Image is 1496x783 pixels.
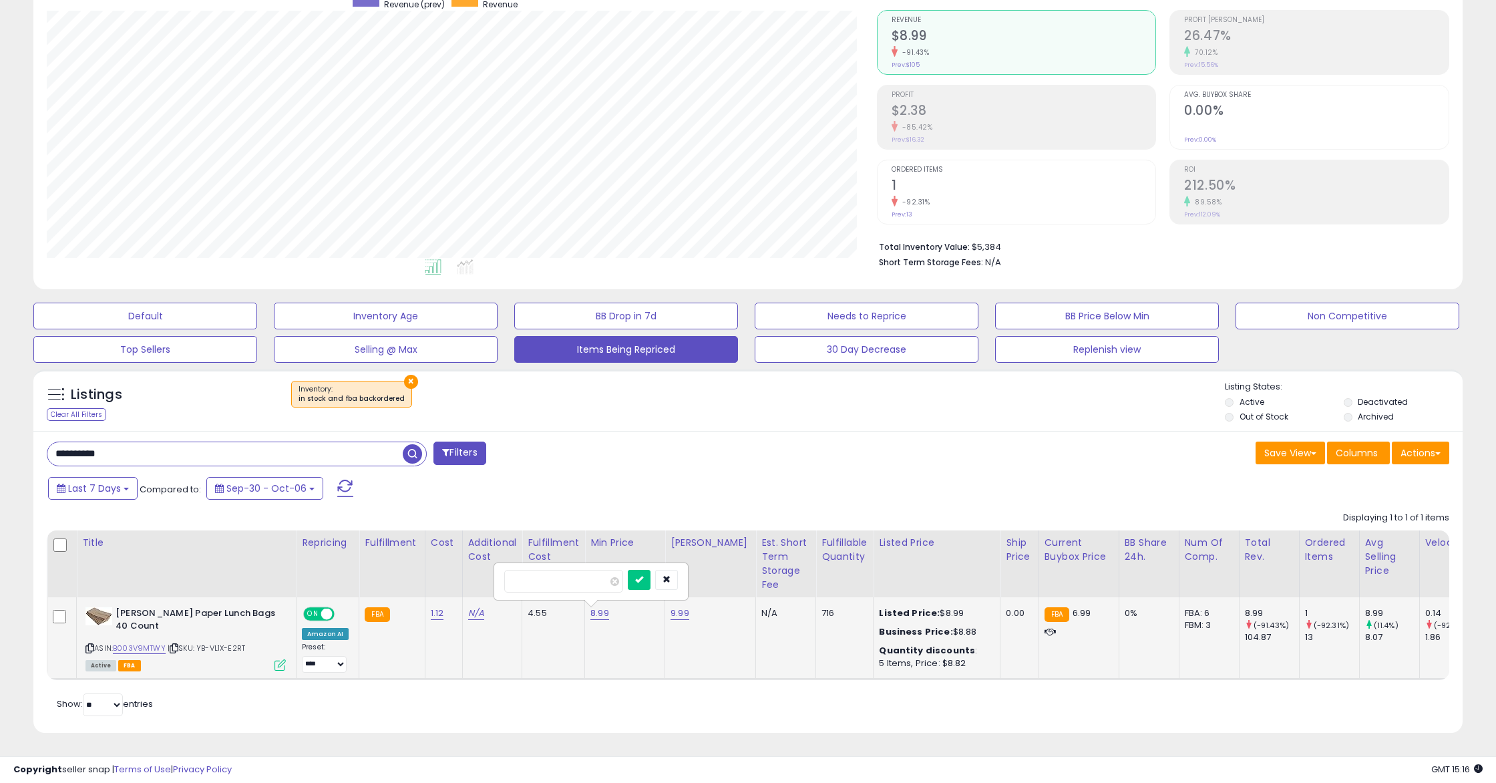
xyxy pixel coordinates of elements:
label: Deactivated [1358,396,1408,408]
h2: $8.99 [892,28,1156,46]
button: Columns [1327,442,1390,464]
button: Filters [433,442,486,465]
img: 419dNNpr-uS._SL40_.jpg [85,607,112,625]
h2: 1 [892,178,1156,196]
div: Velocity [1425,536,1474,550]
small: 70.12% [1190,47,1218,57]
small: Prev: $16.32 [892,136,924,144]
span: Revenue [892,17,1156,24]
small: FBA [1045,607,1069,622]
div: Est. Short Term Storage Fee [761,536,810,592]
div: Cost [431,536,457,550]
div: Ship Price [1006,536,1033,564]
div: 4.55 [528,607,574,619]
small: (11.4%) [1374,620,1398,631]
span: Ordered Items [892,166,1156,174]
small: Prev: $105 [892,61,920,69]
small: (-92.47%) [1434,620,1471,631]
div: Displaying 1 to 1 of 1 items [1343,512,1449,524]
label: Active [1240,396,1264,408]
span: Profit [892,92,1156,99]
button: Selling @ Max [274,336,498,363]
small: 89.58% [1190,197,1222,207]
div: Repricing [302,536,353,550]
div: Avg Selling Price [1365,536,1414,578]
small: Prev: 0.00% [1184,136,1216,144]
button: Default [33,303,257,329]
div: 8.99 [1245,607,1299,619]
button: Items Being Repriced [514,336,738,363]
button: × [404,375,418,389]
div: Listed Price [879,536,994,550]
small: -85.42% [898,122,933,132]
div: seller snap | | [13,764,232,776]
div: ASIN: [85,607,286,669]
div: 8.07 [1365,631,1419,643]
span: ROI [1184,166,1449,174]
span: Sep-30 - Oct-06 [226,482,307,495]
button: 30 Day Decrease [755,336,978,363]
h2: 212.50% [1184,178,1449,196]
div: 716 [821,607,863,619]
label: Archived [1358,411,1394,422]
span: Columns [1336,446,1378,460]
div: N/A [761,607,805,619]
button: Top Sellers [33,336,257,363]
span: FBA [118,660,141,671]
small: Prev: 13 [892,210,912,218]
span: Compared to: [140,483,201,496]
div: Ordered Items [1305,536,1354,564]
span: 6.99 [1073,607,1091,619]
button: Needs to Reprice [755,303,978,329]
button: BB Price Below Min [995,303,1219,329]
a: Privacy Policy [173,763,232,776]
a: 8.99 [590,607,609,620]
h2: 26.47% [1184,28,1449,46]
li: $5,384 [879,238,1440,254]
div: $8.88 [879,626,990,638]
div: Title [82,536,291,550]
small: FBA [365,607,389,622]
div: Preset: [302,643,349,673]
span: | SKU: YB-VL1X-E2RT [168,643,245,653]
small: Prev: 112.09% [1184,210,1220,218]
b: [PERSON_NAME] Paper Lunch Bags 40 Count [116,607,278,635]
button: Save View [1256,442,1325,464]
span: ON [305,609,321,620]
div: Clear All Filters [47,408,106,421]
div: Current Buybox Price [1045,536,1113,564]
div: Fulfillment Cost [528,536,579,564]
button: Actions [1392,442,1449,464]
strong: Copyright [13,763,62,776]
span: 2025-10-14 15:16 GMT [1431,763,1483,776]
a: Terms of Use [114,763,171,776]
span: All listings currently available for purchase on Amazon [85,660,116,671]
div: 13 [1305,631,1359,643]
div: 1 [1305,607,1359,619]
a: N/A [468,607,484,620]
small: (-92.31%) [1314,620,1349,631]
div: 8.99 [1365,607,1419,619]
button: BB Drop in 7d [514,303,738,329]
div: 1.86 [1425,631,1479,643]
div: BB Share 24h. [1125,536,1173,564]
h5: Listings [71,385,122,404]
span: Show: entries [57,697,153,710]
div: Min Price [590,536,659,550]
div: FBM: 3 [1185,619,1229,631]
div: 5 Items, Price: $8.82 [879,657,990,669]
div: Additional Cost [468,536,517,564]
h2: $2.38 [892,103,1156,121]
a: 1.12 [431,607,444,620]
div: 104.87 [1245,631,1299,643]
div: 0.14 [1425,607,1479,619]
a: 9.99 [671,607,689,620]
p: Listing States: [1225,381,1463,394]
div: Fulfillment [365,536,419,550]
a: B003V9MTWY [113,643,166,654]
small: Prev: 15.56% [1184,61,1218,69]
div: 0.00 [1006,607,1028,619]
div: Amazon AI [302,628,349,640]
div: FBA: 6 [1185,607,1229,619]
div: in stock and fba backordered [299,394,405,404]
